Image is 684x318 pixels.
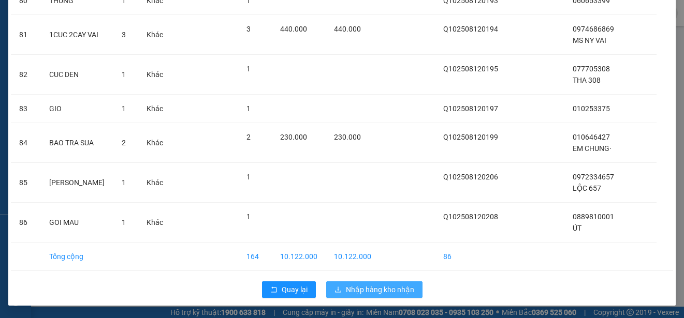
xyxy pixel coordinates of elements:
[11,163,41,203] td: 85
[41,243,113,271] td: Tổng cộng
[138,95,171,123] td: Khác
[443,133,498,141] span: Q102508120199
[41,203,113,243] td: GOI MAU
[11,55,41,95] td: 82
[41,163,113,203] td: [PERSON_NAME]
[573,213,614,221] span: 0889810001
[238,243,271,271] td: 164
[138,123,171,163] td: Khác
[262,281,316,298] button: rollbackQuay lại
[41,95,113,123] td: GIO
[122,104,126,113] span: 1
[246,173,251,181] span: 1
[122,31,126,39] span: 3
[270,286,278,294] span: rollback
[246,65,251,73] span: 1
[573,173,614,181] span: 0972334657
[443,25,498,33] span: Q102508120194
[11,15,41,55] td: 81
[334,286,342,294] span: download
[11,203,41,243] td: 86
[334,133,361,141] span: 230.000
[11,95,41,123] td: 83
[138,203,171,243] td: Khác
[280,25,307,33] span: 440.000
[573,36,606,44] span: MS NY VAI
[326,281,423,298] button: downloadNhập hàng kho nhận
[246,213,251,221] span: 1
[41,55,113,95] td: CUC DEN
[443,65,498,73] span: Q102508120195
[443,173,498,181] span: Q102508120206
[334,25,361,33] span: 440.000
[138,163,171,203] td: Khác
[573,144,612,153] span: EM CHUNG·
[138,55,171,95] td: Khác
[573,76,601,84] span: THA 308
[573,25,614,33] span: 0974686869
[282,284,308,295] span: Quay lại
[122,178,126,187] span: 1
[280,133,307,141] span: 230.000
[122,139,126,147] span: 2
[326,243,380,271] td: 10.122.000
[41,15,113,55] td: 1CUC 2CAY VAI
[138,15,171,55] td: Khác
[11,123,41,163] td: 84
[435,243,506,271] td: 86
[41,123,113,163] td: BAO TRA SUA
[443,213,498,221] span: Q102508120208
[122,70,126,79] span: 1
[246,133,251,141] span: 2
[443,104,498,113] span: Q102508120197
[573,133,610,141] span: 010646427
[573,104,610,113] span: 010253375
[246,104,251,113] span: 1
[573,184,601,192] span: LỘC 657
[122,218,126,226] span: 1
[573,224,581,232] span: ÚT
[272,243,326,271] td: 10.122.000
[573,65,610,73] span: 077705308
[246,25,251,33] span: 3
[346,284,414,295] span: Nhập hàng kho nhận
